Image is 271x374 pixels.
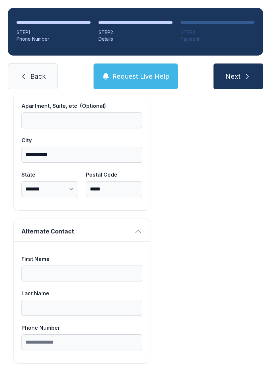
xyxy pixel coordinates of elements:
div: Phone Number [21,324,142,332]
select: State [21,181,78,197]
div: Postal Code [86,171,142,179]
span: Alternate Contact [21,227,132,236]
span: Next [225,72,241,81]
span: Request Live Help [112,72,170,81]
div: STEP 1 [17,29,91,36]
input: Postal Code [86,181,142,197]
div: Payment [180,36,254,42]
div: STEP 2 [98,29,173,36]
input: First Name [21,266,142,281]
div: Apartment, Suite, etc. (Optional) [21,102,142,110]
input: City [21,147,142,163]
button: Alternate Contact [14,219,150,241]
input: Last Name [21,300,142,316]
div: Last Name [21,289,142,297]
input: Apartment, Suite, etc. (Optional) [21,112,142,128]
div: Phone Number [17,36,91,42]
div: STEP 3 [180,29,254,36]
div: City [21,136,142,144]
input: Phone Number [21,334,142,350]
div: State [21,171,78,179]
div: Details [98,36,173,42]
span: Back [30,72,46,81]
div: First Name [21,255,142,263]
